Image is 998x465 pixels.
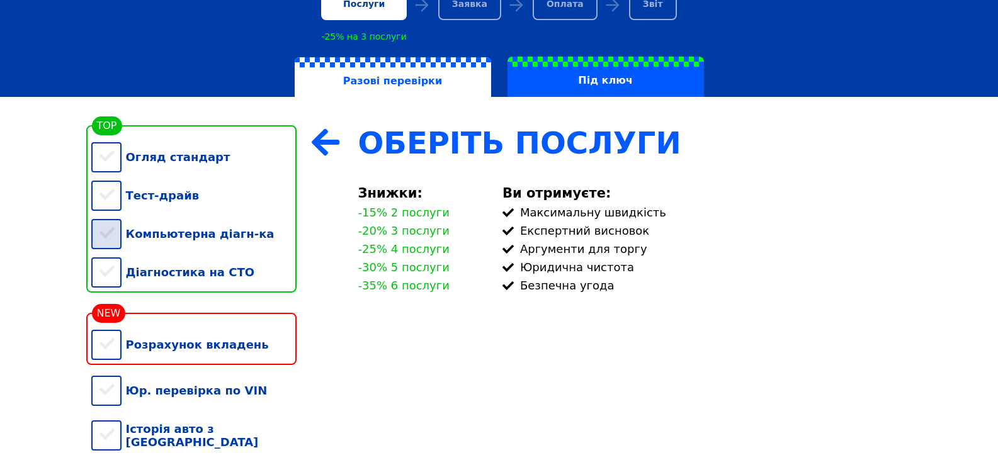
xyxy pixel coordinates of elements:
[91,215,297,253] div: Компьютерна діагн-ка
[295,57,491,98] label: Разові перевірки
[321,31,406,42] div: -25% на 3 послуги
[91,253,297,291] div: Діагностика на СТО
[358,224,450,237] div: -20% 3 послуги
[502,206,907,219] div: Максимальну швидкість
[502,261,907,274] div: Юридична чистота
[91,410,297,461] div: Історія авто з [GEOGRAPHIC_DATA]
[508,57,704,97] label: Під ключ
[358,279,450,292] div: -35% 6 послуги
[502,279,907,292] div: Безпечна угода
[358,242,450,255] div: -25% 4 послуги
[502,242,907,255] div: Аргументи для торгу
[499,57,712,97] a: Під ключ
[91,176,297,215] div: Тест-драйв
[358,261,450,274] div: -30% 5 послуги
[91,325,297,364] div: Розрахунок вкладень
[358,206,450,219] div: -15% 2 послуги
[502,224,907,237] div: Експертний висновок
[358,186,487,201] div: Знижки:
[358,125,907,160] div: Оберіть Послуги
[502,186,907,201] div: Ви отримуєте:
[91,138,297,176] div: Огляд стандарт
[91,371,297,410] div: Юр. перевірка по VIN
